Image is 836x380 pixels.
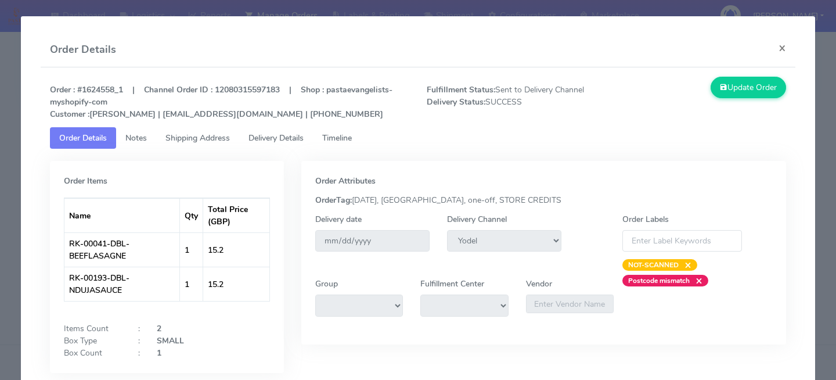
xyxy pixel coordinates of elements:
[165,132,230,144] span: Shipping Address
[769,33,795,63] button: Close
[129,322,148,335] div: :
[307,194,781,206] div: [DATE], [GEOGRAPHIC_DATA], one-off, STORE CREDITS
[203,232,269,267] td: 15.2
[248,132,304,144] span: Delivery Details
[427,84,495,95] strong: Fulfillment Status:
[180,267,203,301] td: 1
[180,232,203,267] td: 1
[427,96,485,107] strong: Delivery Status:
[129,347,148,359] div: :
[157,347,161,359] strong: 1
[55,335,129,347] div: Box Type
[59,132,107,144] span: Order Details
[418,84,606,120] span: Sent to Delivery Channel SUCCESS
[628,260,679,270] strong: NOT-SCANNED
[50,127,786,149] ul: Tabs
[315,195,352,206] strong: OrderTag:
[64,198,180,232] th: Name
[55,347,129,359] div: Box Count
[622,230,742,252] input: Enter Label Keywords
[64,175,107,187] strong: Order Items
[50,109,89,120] strong: Customer :
[203,267,269,301] td: 15.2
[50,84,392,120] strong: Order : #1624558_1 | Channel Order ID : 12080315597183 | Shop : pastaevangelists-myshopify-com [P...
[711,77,786,98] button: Update Order
[526,295,614,313] input: Enter Vendor Name
[690,275,702,286] span: ×
[203,198,269,232] th: Total Price (GBP)
[64,267,180,301] td: RK-00193-DBL-NDUJASAUCE
[628,276,690,285] strong: Postcode mismatch
[157,323,161,334] strong: 2
[125,132,147,144] span: Notes
[129,335,148,347] div: :
[322,132,352,144] span: Timeline
[180,198,203,232] th: Qty
[50,42,116,58] h4: Order Details
[679,259,691,271] span: ×
[315,213,362,225] label: Delivery date
[315,278,338,290] label: Group
[526,278,552,290] label: Vendor
[447,213,507,225] label: Delivery Channel
[64,232,180,267] td: RK-00041-DBL-BEEFLASAGNE
[55,322,129,335] div: Items Count
[420,278,484,290] label: Fulfillment Center
[315,175,376,187] strong: Order Attributes
[157,335,184,346] strong: SMALL
[622,213,669,225] label: Order Labels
